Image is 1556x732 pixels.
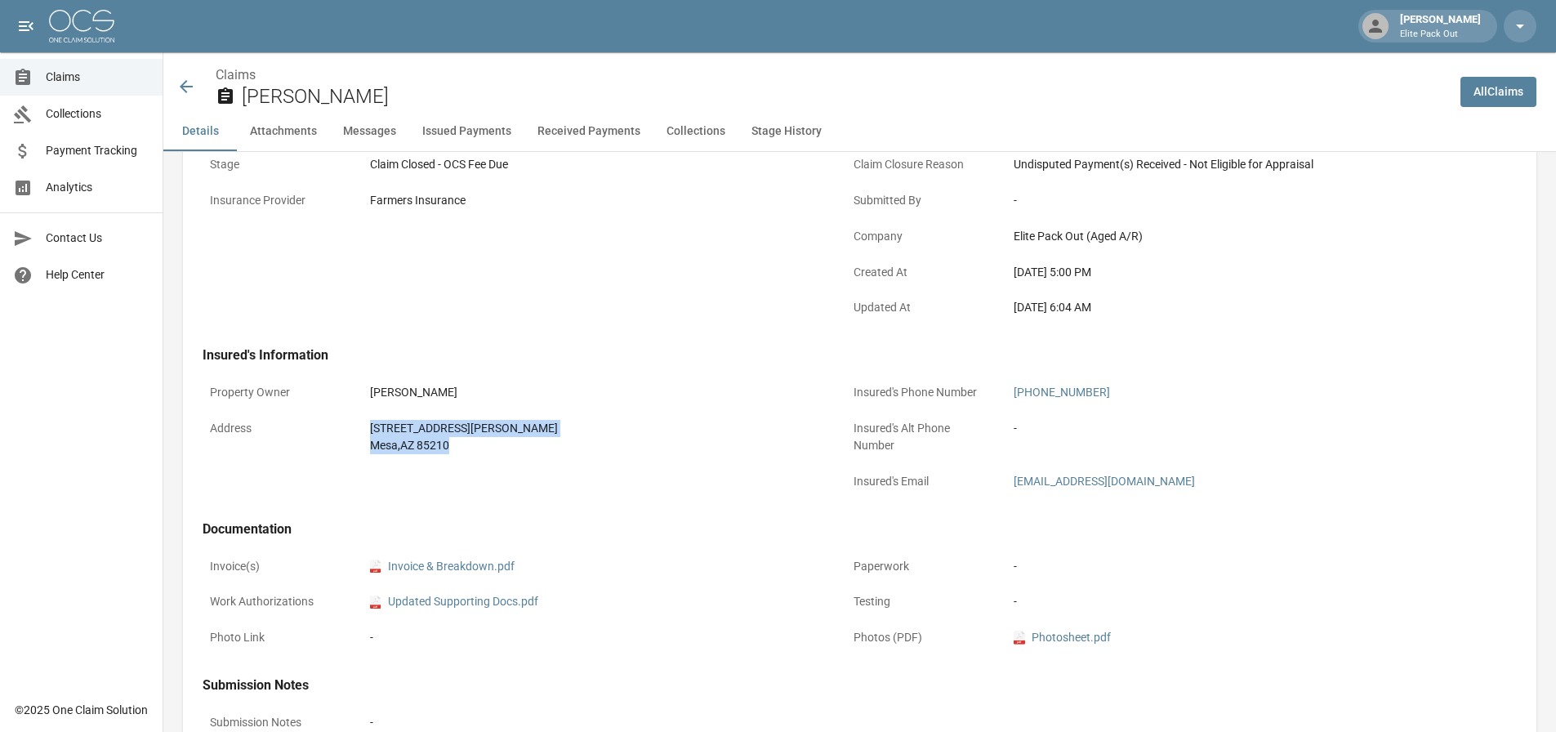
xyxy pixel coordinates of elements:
div: - [370,714,1463,731]
p: Company [846,221,993,252]
h4: Submission Notes [203,677,1470,694]
img: ocs-logo-white-transparent.png [49,10,114,42]
p: Insured's Email [846,466,993,498]
button: Attachments [237,112,330,151]
span: Collections [46,105,149,123]
a: pdfUpdated Supporting Docs.pdf [370,593,538,610]
div: - [370,629,819,646]
div: - [1014,593,1463,610]
button: Collections [653,112,738,151]
div: - [1014,192,1463,209]
p: Invoice(s) [203,551,350,582]
button: Details [163,112,237,151]
a: pdfInvoice & Breakdown.pdf [370,558,515,575]
span: Contact Us [46,230,149,247]
button: Received Payments [524,112,653,151]
a: pdfPhotosheet.pdf [1014,629,1111,646]
div: Farmers Insurance [370,192,819,209]
div: anchor tabs [163,112,1556,151]
div: Undisputed Payment(s) Received - Not Eligible for Appraisal [1014,156,1463,173]
p: Elite Pack Out [1400,28,1481,42]
p: Insured's Alt Phone Number [846,413,993,462]
div: - [1014,420,1463,437]
h4: Documentation [203,521,1470,538]
span: Help Center [46,266,149,283]
span: Analytics [46,179,149,196]
p: Property Owner [203,377,350,408]
p: Insurance Provider [203,185,350,216]
h2: [PERSON_NAME] [242,85,1447,109]
p: Work Authorizations [203,586,350,618]
div: [PERSON_NAME] [370,384,819,401]
div: - [1014,558,1463,575]
div: Elite Pack Out (Aged A/R) [1014,228,1463,245]
div: [DATE] 6:04 AM [1014,299,1463,316]
button: Stage History [738,112,835,151]
button: open drawer [10,10,42,42]
span: Payment Tracking [46,142,149,159]
p: Claim Closure Reason [846,149,993,181]
div: [PERSON_NAME] [1393,11,1487,41]
p: Testing [846,586,993,618]
div: [STREET_ADDRESS][PERSON_NAME] [370,420,819,437]
nav: breadcrumb [216,65,1447,85]
p: Created At [846,257,993,288]
div: [DATE] 5:00 PM [1014,264,1463,281]
p: Updated At [846,292,993,324]
a: [EMAIL_ADDRESS][DOMAIN_NAME] [1014,475,1195,488]
a: [PHONE_NUMBER] [1014,386,1110,399]
p: Insured's Phone Number [846,377,993,408]
a: AllClaims [1460,77,1536,107]
button: Messages [330,112,409,151]
span: Claims [46,69,149,86]
p: Photo Link [203,622,350,654]
p: Photos (PDF) [846,622,993,654]
div: © 2025 One Claim Solution [15,702,148,718]
div: Mesa , AZ 85210 [370,437,819,454]
div: Claim Closed - OCS Fee Due [370,156,819,173]
button: Issued Payments [409,112,524,151]
p: Paperwork [846,551,993,582]
p: Stage [203,149,350,181]
p: Address [203,413,350,444]
h4: Insured's Information [203,347,1470,364]
p: Submitted By [846,185,993,216]
a: Claims [216,67,256,83]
